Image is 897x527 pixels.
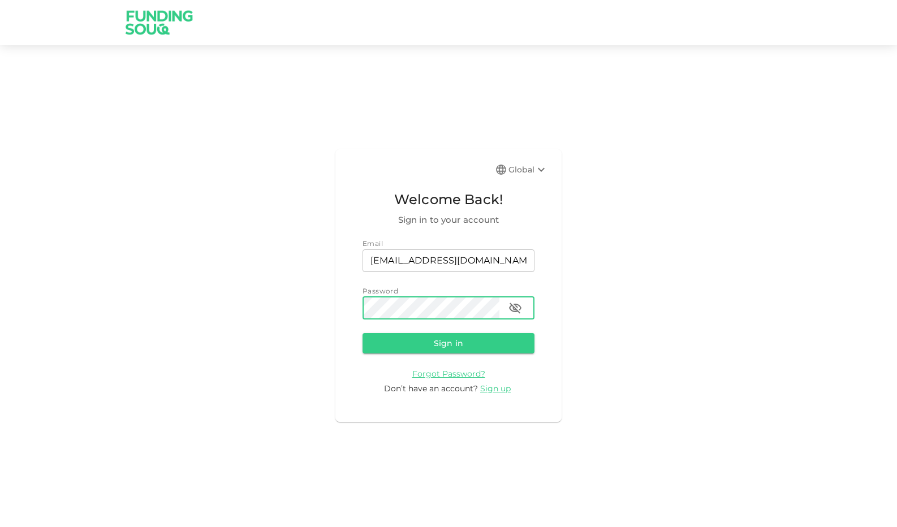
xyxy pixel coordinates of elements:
[508,163,548,176] div: Global
[363,287,398,295] span: Password
[363,213,534,227] span: Sign in to your account
[363,189,534,210] span: Welcome Back!
[363,239,383,248] span: Email
[480,383,511,394] span: Sign up
[363,333,534,353] button: Sign in
[363,297,499,319] input: password
[363,249,534,272] input: email
[384,383,478,394] span: Don’t have an account?
[412,368,485,379] a: Forgot Password?
[412,369,485,379] span: Forgot Password?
